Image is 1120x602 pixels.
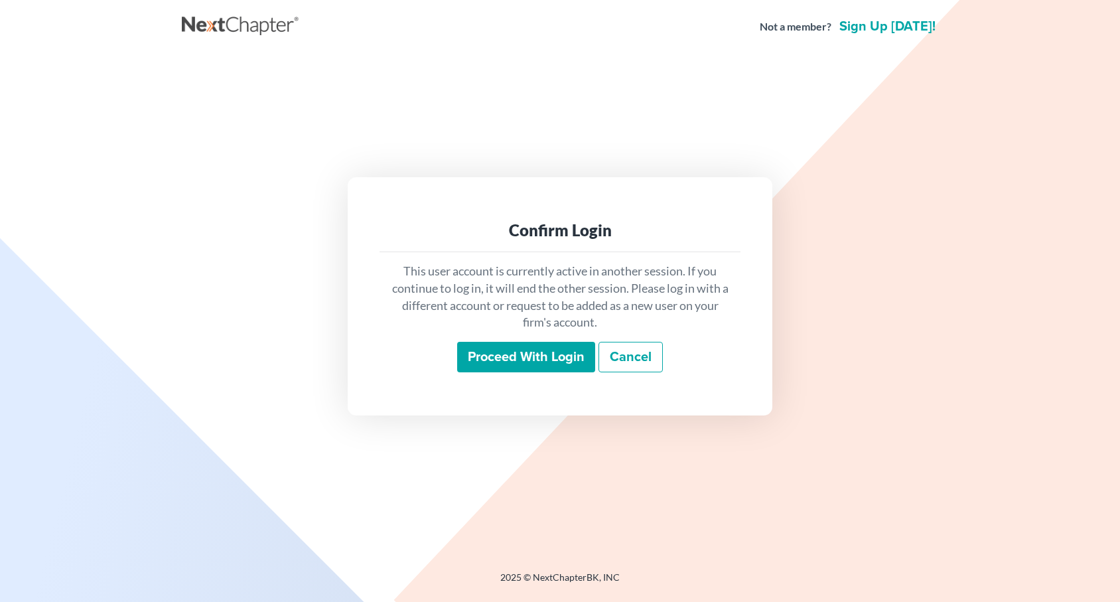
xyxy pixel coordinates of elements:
[837,20,938,33] a: Sign up [DATE]!
[457,342,595,372] input: Proceed with login
[182,571,938,595] div: 2025 © NextChapterBK, INC
[598,342,663,372] a: Cancel
[390,263,730,331] p: This user account is currently active in another session. If you continue to log in, it will end ...
[760,19,831,35] strong: Not a member?
[390,220,730,241] div: Confirm Login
